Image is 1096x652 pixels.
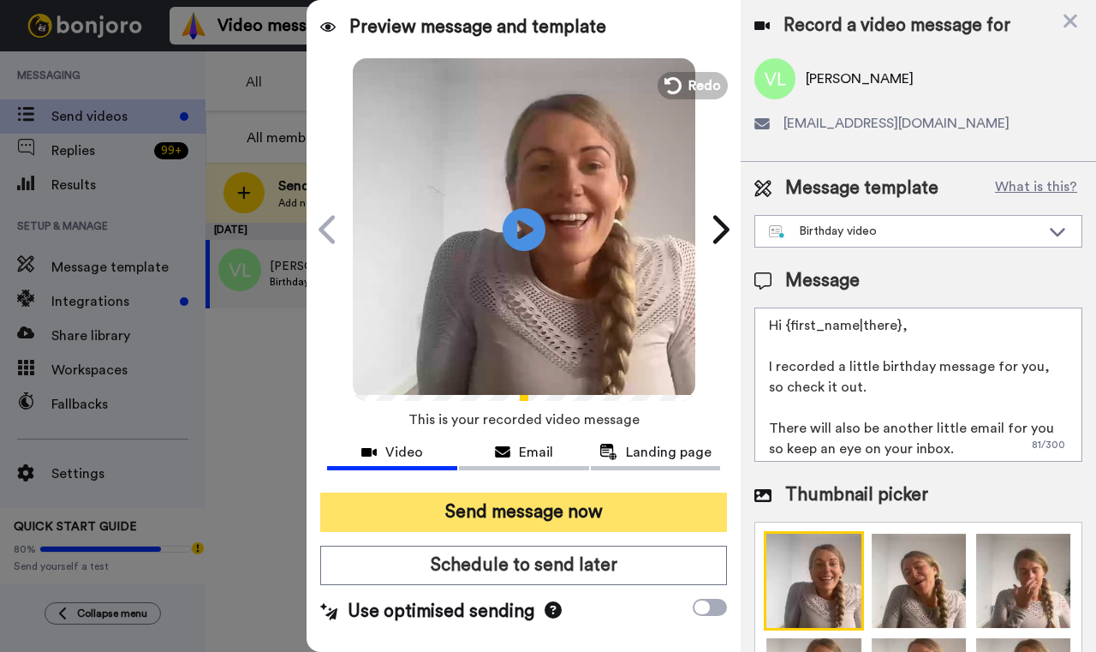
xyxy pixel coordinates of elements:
button: Schedule to send later [320,546,727,585]
button: Send message now [320,493,727,532]
span: Landing page [626,442,712,463]
button: What is this? [990,176,1082,201]
span: Video [385,442,423,463]
span: Email [519,442,553,463]
span: Thumbnail picker [785,482,928,508]
span: Message [785,268,860,294]
img: 2Q== [869,531,968,631]
div: Birthday video [769,223,1040,240]
span: Use optimised sending [348,599,534,625]
img: 9k= [764,531,863,631]
span: This is your recorded video message [408,401,640,439]
img: nextgen-template.svg [769,225,785,239]
span: Message template [785,176,938,201]
span: [EMAIL_ADDRESS][DOMAIN_NAME] [783,113,1010,134]
textarea: Hi {first_name|there}, I recorded a little birthday message for you, so check it out. There will ... [754,308,1082,462]
img: 9k= [974,531,1073,631]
